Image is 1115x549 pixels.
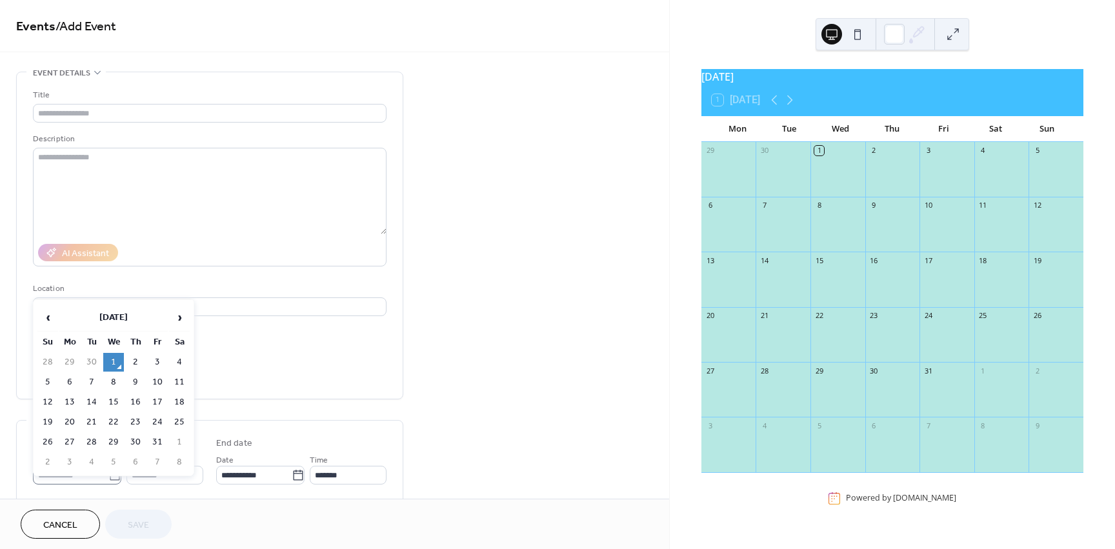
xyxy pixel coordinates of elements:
div: 10 [923,201,933,210]
td: 30 [125,433,146,452]
td: 9 [125,373,146,392]
span: › [170,304,189,330]
div: 3 [923,146,933,155]
td: 26 [37,433,58,452]
td: 11 [169,373,190,392]
td: 14 [81,393,102,412]
td: 3 [59,453,80,472]
td: 29 [59,353,80,372]
div: 3 [705,421,715,430]
div: 5 [1032,146,1042,155]
div: 12 [1032,201,1042,210]
div: Tue [763,116,815,142]
td: 28 [37,353,58,372]
td: 6 [125,453,146,472]
td: 4 [81,453,102,472]
div: 6 [705,201,715,210]
div: End date [216,437,252,450]
a: [DOMAIN_NAME] [893,493,956,504]
div: [DATE] [701,69,1083,85]
td: 6 [59,373,80,392]
th: Tu [81,333,102,352]
div: 16 [869,255,879,265]
div: Description [33,132,384,146]
div: 6 [869,421,879,430]
div: 28 [759,366,769,375]
th: [DATE] [59,304,168,332]
span: Time [310,454,328,467]
td: 8 [169,453,190,472]
td: 4 [169,353,190,372]
div: 13 [705,255,715,265]
div: 8 [978,421,988,430]
div: Title [33,88,384,102]
td: 29 [103,433,124,452]
div: 2 [869,146,879,155]
div: 19 [1032,255,1042,265]
div: 29 [814,366,824,375]
div: 1 [978,366,988,375]
div: 21 [759,311,769,321]
th: Mo [59,333,80,352]
div: Thu [867,116,918,142]
td: 21 [81,413,102,432]
td: 1 [103,353,124,372]
div: 14 [759,255,769,265]
td: 2 [37,453,58,472]
div: 5 [814,421,824,430]
div: Powered by [846,493,956,504]
div: 17 [923,255,933,265]
td: 25 [169,413,190,432]
th: Su [37,333,58,352]
span: Event details [33,66,90,80]
a: Events [16,14,55,39]
td: 10 [147,373,168,392]
div: 20 [705,311,715,321]
td: 8 [103,373,124,392]
div: 15 [814,255,824,265]
td: 16 [125,393,146,412]
td: 27 [59,433,80,452]
div: 30 [869,366,879,375]
div: 2 [1032,366,1042,375]
td: 22 [103,413,124,432]
div: 23 [869,311,879,321]
div: 31 [923,366,933,375]
div: 29 [705,146,715,155]
div: 1 [814,146,824,155]
th: Fr [147,333,168,352]
th: We [103,333,124,352]
td: 30 [81,353,102,372]
td: 12 [37,393,58,412]
div: Sat [970,116,1021,142]
td: 5 [103,453,124,472]
td: 19 [37,413,58,432]
th: Sa [169,333,190,352]
div: Sun [1021,116,1073,142]
div: 4 [978,146,988,155]
td: 3 [147,353,168,372]
div: 9 [1032,421,1042,430]
button: Cancel [21,510,100,539]
div: Location [33,282,384,295]
td: 24 [147,413,168,432]
div: 9 [869,201,879,210]
div: 22 [814,311,824,321]
td: 1 [169,433,190,452]
div: 30 [759,146,769,155]
span: Date [216,454,234,467]
div: Mon [712,116,763,142]
td: 2 [125,353,146,372]
div: 24 [923,311,933,321]
div: 4 [759,421,769,430]
td: 15 [103,393,124,412]
div: 11 [978,201,988,210]
td: 23 [125,413,146,432]
div: 8 [814,201,824,210]
th: Th [125,333,146,352]
div: 26 [1032,311,1042,321]
td: 7 [81,373,102,392]
td: 20 [59,413,80,432]
td: 13 [59,393,80,412]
